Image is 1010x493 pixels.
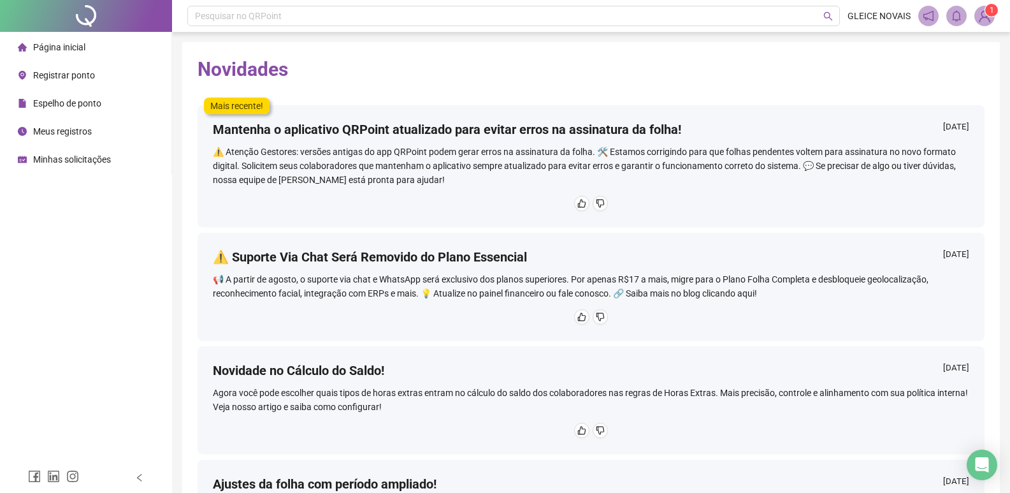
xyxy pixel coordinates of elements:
span: instagram [66,470,79,483]
span: GLEICE NOVAIS [848,9,911,23]
span: file [18,99,27,108]
img: 85782 [975,6,994,26]
span: left [135,473,144,482]
span: like [577,199,586,208]
h2: Novidades [198,57,985,82]
div: [DATE] [943,248,969,264]
span: dislike [596,313,605,321]
div: [DATE] [943,475,969,491]
h4: Ajustes da folha com período ampliado! [213,475,436,493]
span: Registrar ponto [33,70,95,80]
sup: Atualize o seu contato no menu Meus Dados [985,4,998,17]
span: 1 [990,6,994,15]
span: environment [18,71,27,80]
h4: Mantenha o aplicativo QRPoint atualizado para evitar erros na assinatura da folha! [213,121,681,138]
span: Espelho de ponto [33,98,101,108]
span: schedule [18,155,27,164]
label: Mais recente! [204,98,270,114]
span: clock-circle [18,127,27,136]
span: search [823,11,833,21]
span: home [18,43,27,52]
div: 📢 A partir de agosto, o suporte via chat e WhatsApp será exclusivo dos planos superiores. Por ape... [213,272,969,300]
h4: Novidade no Cálculo do Saldo! [213,362,384,379]
span: notification [923,10,934,22]
span: Página inicial [33,42,85,52]
span: facebook [28,470,41,483]
div: ⚠️ Atenção Gestores: versões antigas do app QRPoint podem gerar erros na assinatura da folha. 🛠️ ... [213,145,969,187]
span: bell [951,10,962,22]
span: like [577,426,586,435]
div: Open Intercom Messenger [967,450,997,480]
span: like [577,313,586,321]
span: Minhas solicitações [33,154,111,165]
div: [DATE] [943,121,969,136]
div: [DATE] [943,362,969,378]
span: dislike [596,426,605,435]
span: dislike [596,199,605,208]
span: Meus registros [33,126,92,136]
div: Agora você pode escolher quais tipos de horas extras entram no cálculo do saldo dos colaboradores... [213,386,969,414]
h4: ⚠️ Suporte Via Chat Será Removido do Plano Essencial [213,248,527,266]
span: linkedin [47,470,60,483]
